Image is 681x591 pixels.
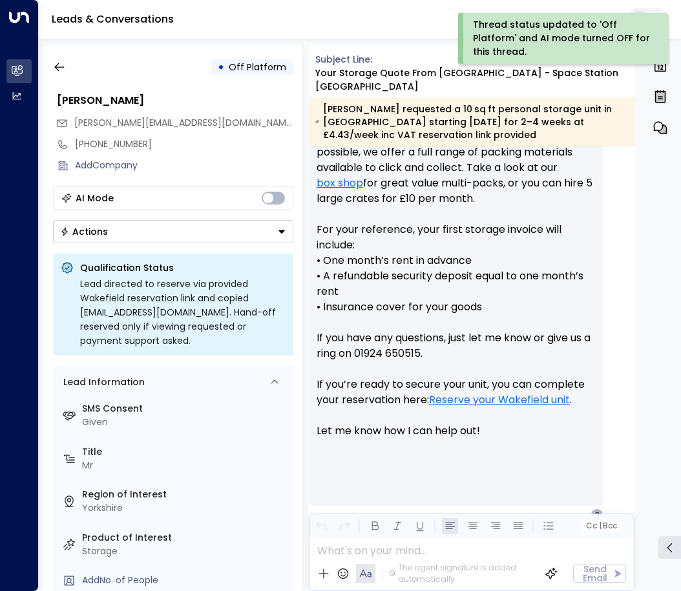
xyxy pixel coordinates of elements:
[218,55,224,79] div: •
[52,12,174,26] a: Leads & Conversations
[229,61,286,74] span: Off Platform
[82,574,288,587] div: AddNo. of People
[76,192,114,205] div: AI Mode
[598,521,601,530] span: |
[581,520,622,532] button: Cc|Bcc
[429,392,570,408] a: Reserve your Wakefield unit
[74,116,293,130] span: chris.grayston@yahoo.co.uk
[315,103,627,141] div: [PERSON_NAME] requested a 10 sq ft personal storage unit in [GEOGRAPHIC_DATA] starting [DATE] for...
[60,226,108,237] div: Actions
[591,508,603,521] div: C
[80,277,286,348] div: Lead directed to reserve via provided Wakefield reservation link and copied [EMAIL_ADDRESS][DOMAI...
[53,220,293,243] button: Actions
[315,66,635,94] div: Your storage quote from [GEOGRAPHIC_DATA] - Space Station [GEOGRAPHIC_DATA]
[53,220,293,243] div: Button group with a nested menu
[82,416,288,429] div: Given
[336,518,352,534] button: Redo
[317,175,363,191] a: box shop
[59,376,145,389] div: Lead Information
[74,116,295,129] span: [PERSON_NAME][EMAIL_ADDRESS][DOMAIN_NAME]
[75,159,293,172] div: AddCompany
[82,545,288,558] div: Storage
[82,402,288,416] label: SMS Consent
[586,521,617,530] span: Cc Bcc
[80,261,286,274] p: Qualification Status
[82,488,288,501] label: Region of Interest
[57,93,293,108] div: [PERSON_NAME]
[313,518,330,534] button: Undo
[389,562,535,585] div: The agent signature is added automatically
[82,459,288,472] div: Mr
[315,53,372,66] span: Subject Line:
[82,531,288,545] label: Product of Interest
[473,18,651,59] div: Thread status updated to 'Off Platform' and AI mode turned OFF for this thread.
[82,445,288,459] label: Title
[82,501,288,515] div: Yorkshire
[75,137,293,151] div: [PHONE_NUMBER]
